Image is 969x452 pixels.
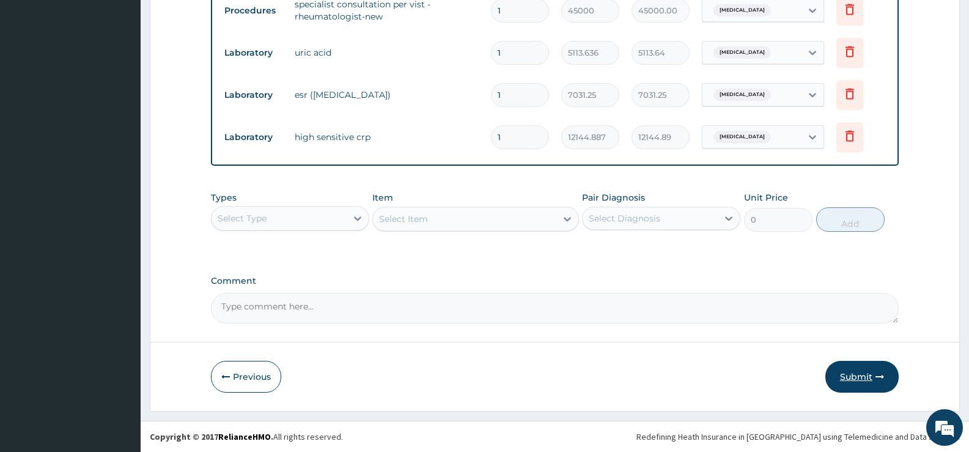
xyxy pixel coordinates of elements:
label: Types [211,193,237,203]
div: Redefining Heath Insurance in [GEOGRAPHIC_DATA] using Telemedicine and Data Science! [636,431,960,443]
a: RelianceHMO [218,431,271,442]
strong: Copyright © 2017 . [150,431,273,442]
span: [MEDICAL_DATA] [713,46,771,59]
div: Select Diagnosis [589,212,660,224]
td: high sensitive crp [289,125,485,149]
label: Pair Diagnosis [582,191,645,204]
textarea: Type your message and hit 'Enter' [6,313,233,355]
span: [MEDICAL_DATA] [713,89,771,101]
td: uric acid [289,40,485,65]
div: Select Type [218,212,267,224]
div: Chat with us now [64,69,205,84]
span: We're online! [71,143,169,267]
button: Submit [825,361,899,393]
span: [MEDICAL_DATA] [713,131,771,143]
td: esr ([MEDICAL_DATA]) [289,83,485,107]
footer: All rights reserved. [141,421,969,452]
label: Comment [211,276,899,286]
td: Laboratory [218,42,289,64]
span: [MEDICAL_DATA] [713,4,771,17]
label: Unit Price [744,191,788,204]
div: Minimize live chat window [201,6,230,35]
td: Laboratory [218,126,289,149]
label: Item [372,191,393,204]
button: Previous [211,361,281,393]
td: Laboratory [218,84,289,106]
img: d_794563401_company_1708531726252_794563401 [23,61,50,92]
button: Add [816,207,885,232]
